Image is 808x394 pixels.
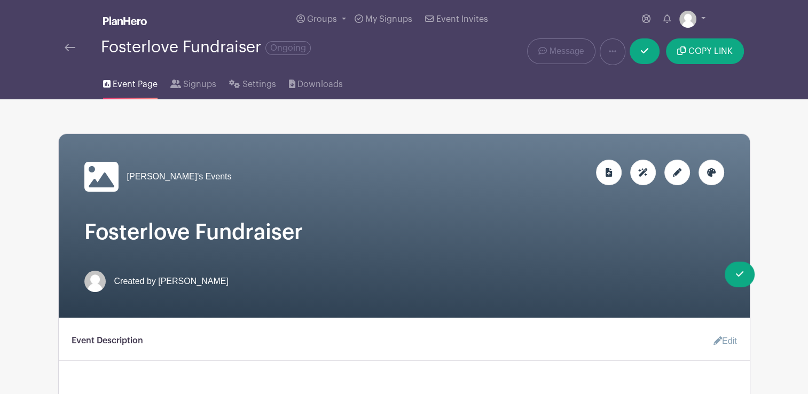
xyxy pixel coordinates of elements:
[170,65,216,99] a: Signups
[550,45,584,58] span: Message
[436,15,488,23] span: Event Invites
[103,17,147,25] img: logo_white-6c42ec7e38ccf1d336a20a19083b03d10ae64f83f12c07503d8b9e83406b4c7d.svg
[103,65,158,99] a: Event Page
[688,47,733,56] span: COPY LINK
[113,78,158,91] span: Event Page
[666,38,743,64] button: COPY LINK
[307,15,337,23] span: Groups
[65,44,75,51] img: back-arrow-29a5d9b10d5bd6ae65dc969a981735edf675c4d7a1fe02e03b50dbd4ba3cdb55.svg
[527,38,595,64] a: Message
[265,41,311,55] span: Ongoing
[705,330,737,352] a: Edit
[127,170,232,183] span: [PERSON_NAME]'s Events
[84,160,232,194] a: [PERSON_NAME]'s Events
[84,219,724,245] h1: Fosterlove Fundraiser
[679,11,696,28] img: default-ce2991bfa6775e67f084385cd625a349d9dcbb7a52a09fb2fda1e96e2d18dcdb.png
[365,15,412,23] span: My Signups
[72,336,143,346] h6: Event Description
[289,65,343,99] a: Downloads
[297,78,343,91] span: Downloads
[101,38,311,56] div: Fosterlove Fundraiser
[114,275,229,288] span: Created by [PERSON_NAME]
[183,78,216,91] span: Signups
[242,78,276,91] span: Settings
[229,65,276,99] a: Settings
[84,271,106,292] img: default-ce2991bfa6775e67f084385cd625a349d9dcbb7a52a09fb2fda1e96e2d18dcdb.png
